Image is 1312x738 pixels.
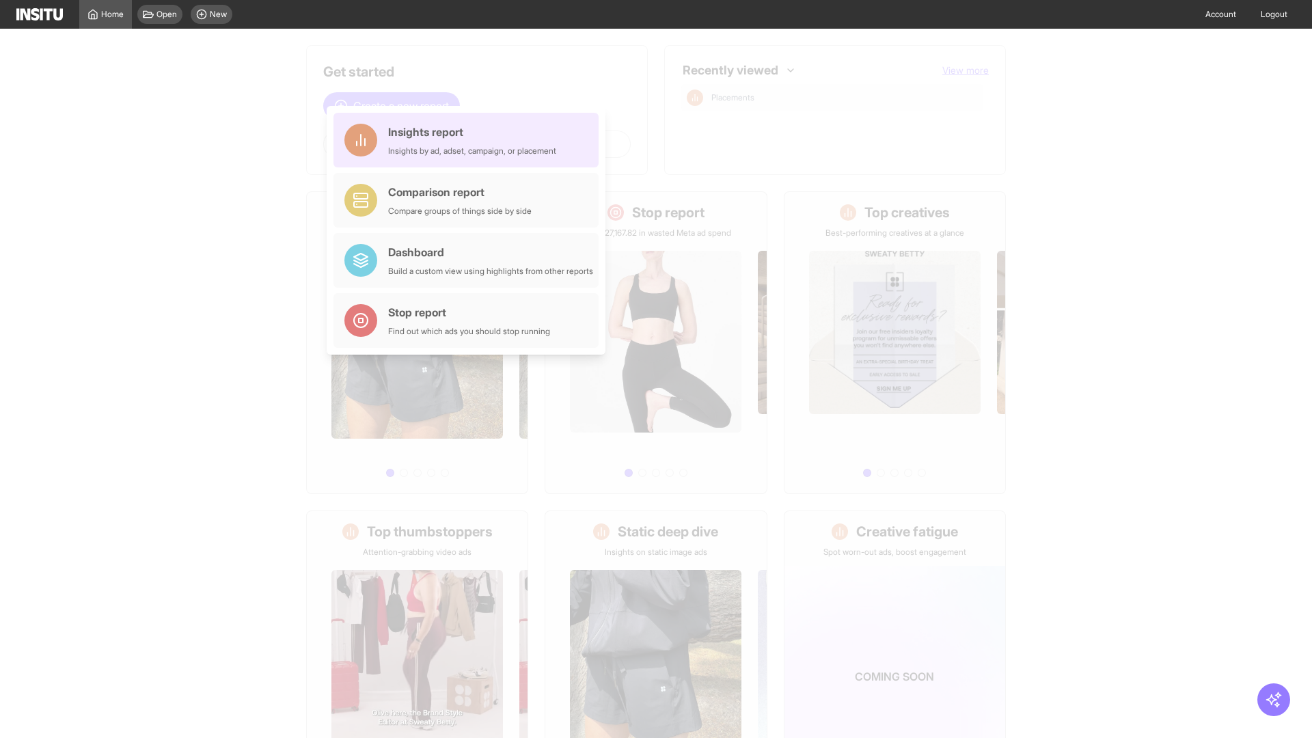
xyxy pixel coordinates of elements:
[388,326,550,337] div: Find out which ads you should stop running
[156,9,177,20] span: Open
[210,9,227,20] span: New
[388,184,532,200] div: Comparison report
[388,244,593,260] div: Dashboard
[388,124,556,140] div: Insights report
[16,8,63,20] img: Logo
[388,304,550,320] div: Stop report
[101,9,124,20] span: Home
[388,206,532,217] div: Compare groups of things side by side
[388,266,593,277] div: Build a custom view using highlights from other reports
[388,146,556,156] div: Insights by ad, adset, campaign, or placement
